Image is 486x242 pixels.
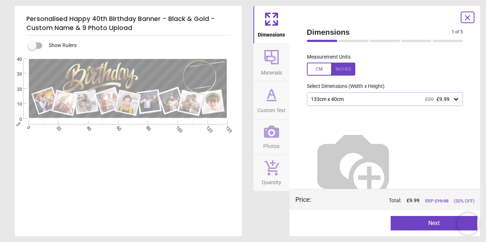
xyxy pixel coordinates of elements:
span: RRP [425,198,448,204]
span: 10 [8,101,22,107]
div: Total: [322,197,475,204]
span: 40 [8,56,22,63]
button: Next [391,216,477,230]
button: Materials [253,44,290,81]
span: Dimensions [258,28,285,39]
div: Show Rulers [32,41,242,50]
label: Select Dimensions (Width x Height) [301,83,385,90]
span: 20 [8,86,22,93]
h5: Personalised Happy 40th Birthday Banner - Black & Gold - Custom Name & 9 Photo Upload [26,12,230,35]
span: Quantity [262,175,281,186]
span: £ 19.98 [435,198,448,204]
button: Photos [253,119,290,155]
span: 9.99 [409,198,420,203]
button: Quantity [253,155,290,191]
span: 0 [8,116,22,123]
button: Custom Text [253,81,290,119]
span: £9.99 [437,96,450,102]
span: Custom Text [257,103,286,114]
iframe: Brevo live chat [457,213,479,235]
button: Dimensions [253,6,290,43]
span: 1 of 5 [452,29,463,35]
div: Price : [295,195,311,204]
img: Helper for size comparison [307,118,399,210]
span: Photos [263,139,279,150]
span: 30 [8,71,22,77]
span: £ [407,197,420,204]
span: Materials [261,66,282,77]
span: £20 [425,96,434,102]
span: Dimensions [307,27,452,37]
span: (50% OFF) [454,198,474,204]
div: 133cm x 40cm [310,96,453,102]
label: Measurement Units [307,54,351,61]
